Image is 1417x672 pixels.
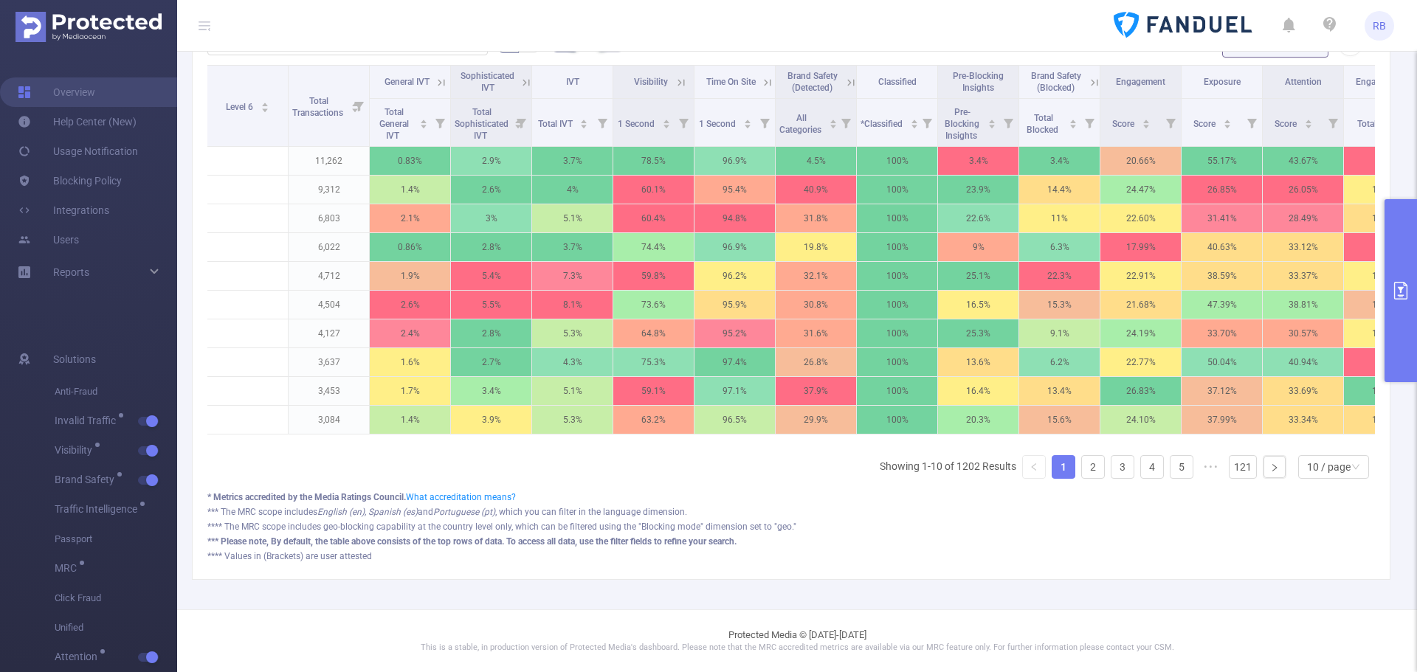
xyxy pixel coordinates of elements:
[1019,204,1100,232] p: 11%
[379,107,409,141] span: Total General IVT
[613,176,694,204] p: 60.1%
[1019,348,1100,376] p: 6.2%
[1263,406,1343,434] p: 33.34 %
[1263,319,1343,347] p: 30.57 %
[592,99,613,146] i: Filter menu
[1204,77,1241,87] span: Exposure
[289,406,369,434] p: 3,084
[1263,147,1343,175] p: 43.67 %
[370,377,450,405] p: 1.7%
[1170,455,1193,479] li: 5
[743,122,751,127] i: icon: caret-down
[55,445,97,455] span: Visibility
[1140,455,1164,479] li: 4
[938,377,1018,405] p: 16.4%
[226,102,255,112] span: Level 6
[1263,176,1343,204] p: 26.05 %
[1100,406,1181,434] p: 24.10 %
[1263,348,1343,376] p: 40.94 %
[988,117,996,122] i: icon: caret-up
[370,348,450,376] p: 1.6%
[1263,233,1343,261] p: 33.12 %
[18,166,122,195] a: Blocking Policy
[289,233,369,261] p: 6,022
[699,119,738,129] span: 1 Second
[370,319,450,347] p: 2.4%
[1160,99,1181,146] i: Filter menu
[1141,456,1163,478] a: 4
[673,99,694,146] i: Filter menu
[829,117,838,126] div: Sort
[1307,456,1351,478] div: 10 / page
[613,147,694,175] p: 78.5%
[829,117,837,122] i: icon: caret-up
[1351,463,1360,473] i: icon: down
[1069,117,1078,126] div: Sort
[207,550,1375,563] div: **** Values in (Brackets) are user attested
[451,348,531,376] p: 2.7%
[1116,77,1165,87] span: Engagement
[1182,291,1262,319] p: 47.39 %
[1031,71,1081,93] span: Brand Safety (Blocked)
[1100,319,1181,347] p: 24.19 %
[1241,99,1262,146] i: Filter menu
[177,609,1417,672] footer: Protected Media © [DATE]-[DATE]
[532,406,613,434] p: 5.3%
[370,147,450,175] p: 0.83%
[938,319,1018,347] p: 25.3%
[532,377,613,405] p: 5.1%
[289,377,369,405] p: 3,453
[861,119,905,129] span: *Classified
[1019,176,1100,204] p: 14.4%
[566,77,579,87] span: IVT
[1304,122,1312,127] i: icon: caret-down
[1022,455,1046,479] li: Previous Page
[857,377,937,405] p: 100%
[694,147,775,175] p: 96.9%
[55,474,120,485] span: Brand Safety
[938,233,1018,261] p: 9%
[207,492,406,502] b: * Metrics accredited by the Media Ratings Council.
[776,406,856,434] p: 29.9%
[1182,406,1262,434] p: 37.99 %
[1357,119,1379,129] span: Total
[1182,176,1262,204] p: 26.85 %
[1081,455,1105,479] li: 2
[662,117,671,126] div: Sort
[370,233,450,261] p: 0.86%
[261,106,269,111] i: icon: caret-down
[694,319,775,347] p: 95.2%
[1223,117,1231,122] i: icon: caret-up
[776,262,856,290] p: 32.1%
[532,291,613,319] p: 8.1%
[613,204,694,232] p: 60.4%
[289,319,369,347] p: 4,127
[18,107,137,136] a: Help Center (New)
[1142,117,1150,122] i: icon: caret-up
[776,319,856,347] p: 31.6%
[1100,233,1181,261] p: 17.99 %
[938,176,1018,204] p: 23.9%
[754,99,775,146] i: Filter menu
[580,122,588,127] i: icon: caret-down
[289,348,369,376] p: 3,637
[1182,204,1262,232] p: 31.41 %
[289,291,369,319] p: 4,504
[18,136,138,166] a: Usage Notification
[1182,377,1262,405] p: 37.12 %
[1193,119,1218,129] span: Score
[694,176,775,204] p: 95.4%
[1285,77,1322,87] span: Attention
[1356,77,1405,87] span: Engagement
[1223,122,1231,127] i: icon: caret-down
[1263,262,1343,290] p: 33.37 %
[613,377,694,405] p: 59.1%
[430,99,450,146] i: Filter menu
[987,117,996,126] div: Sort
[55,651,103,662] span: Attention
[55,583,177,613] span: Click Fraud
[938,348,1018,376] p: 13.6%
[910,117,918,122] i: icon: caret-up
[1182,319,1262,347] p: 33.70 %
[53,344,96,374] span: Solutions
